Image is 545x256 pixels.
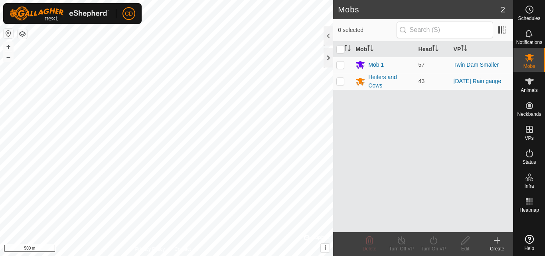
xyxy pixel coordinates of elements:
[519,208,539,212] span: Heatmap
[518,16,540,21] span: Schedules
[513,232,545,254] a: Help
[501,4,505,16] span: 2
[397,22,493,38] input: Search (S)
[419,78,425,84] span: 43
[363,246,377,252] span: Delete
[368,61,384,69] div: Mob 1
[125,10,133,18] span: CD
[415,42,450,57] th: Head
[524,184,534,189] span: Infra
[419,62,425,68] span: 57
[516,40,542,45] span: Notifications
[481,245,513,252] div: Create
[338,5,501,14] h2: Mobs
[135,246,165,253] a: Privacy Policy
[461,46,467,52] p-sorticon: Activate to sort
[454,78,502,84] a: [DATE] Rain gauge
[521,88,538,93] span: Animals
[368,73,412,90] div: Heifers and Cows
[522,160,536,165] span: Status
[18,29,27,39] button: Map Layers
[450,42,513,57] th: VP
[454,62,499,68] a: Twin Dam Smaller
[449,245,481,252] div: Edit
[367,46,373,52] p-sorticon: Activate to sort
[385,245,417,252] div: Turn Off VP
[338,26,396,34] span: 0 selected
[517,112,541,117] span: Neckbands
[4,52,13,62] button: –
[417,245,449,252] div: Turn On VP
[352,42,415,57] th: Mob
[344,46,351,52] p-sorticon: Activate to sort
[10,6,109,21] img: Gallagher Logo
[432,46,438,52] p-sorticon: Activate to sort
[174,246,198,253] a: Contact Us
[525,136,533,141] span: VPs
[523,64,535,69] span: Mobs
[4,29,13,38] button: Reset Map
[524,246,534,251] span: Help
[4,42,13,52] button: +
[324,244,326,251] span: i
[321,244,330,252] button: i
